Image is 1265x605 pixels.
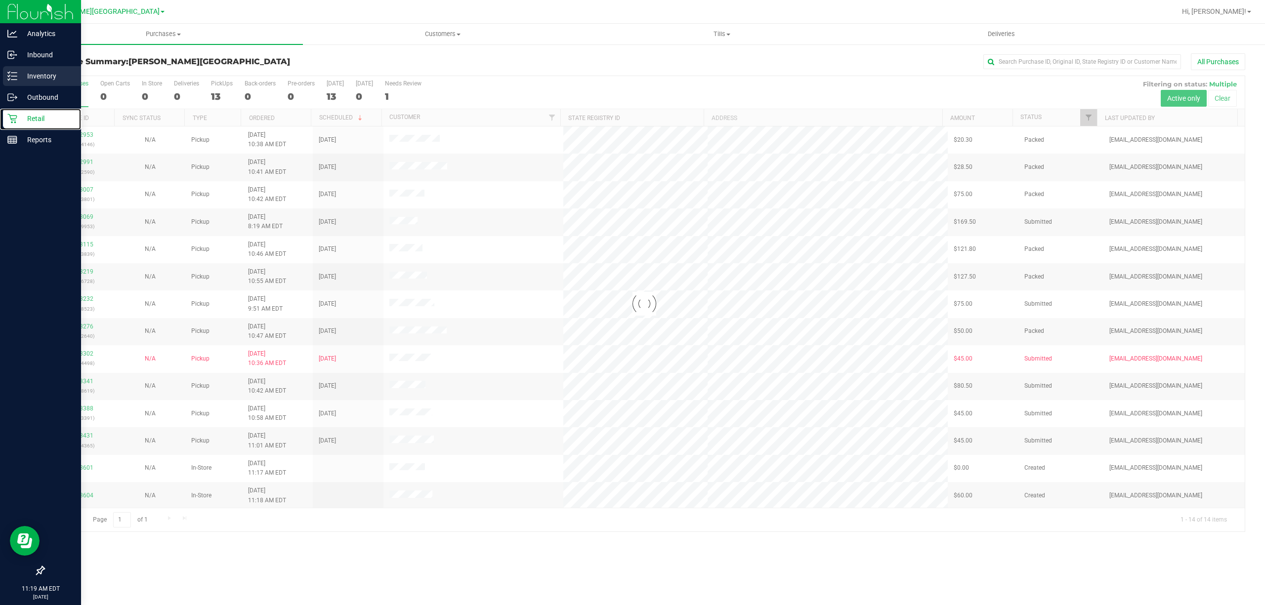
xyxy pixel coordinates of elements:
[862,24,1141,44] a: Deliveries
[1191,53,1245,70] button: All Purchases
[983,54,1181,69] input: Search Purchase ID, Original ID, State Registry ID or Customer Name...
[17,91,77,103] p: Outbound
[4,593,77,601] p: [DATE]
[24,24,303,44] a: Purchases
[7,71,17,81] inline-svg: Inventory
[24,30,303,39] span: Purchases
[7,29,17,39] inline-svg: Analytics
[582,24,861,44] a: Tills
[38,7,160,16] span: [PERSON_NAME][GEOGRAPHIC_DATA]
[583,30,861,39] span: Tills
[4,584,77,593] p: 11:19 AM EDT
[7,50,17,60] inline-svg: Inbound
[7,135,17,145] inline-svg: Reports
[17,70,77,82] p: Inventory
[43,57,444,66] h3: Purchase Summary:
[128,57,290,66] span: [PERSON_NAME][GEOGRAPHIC_DATA]
[7,114,17,123] inline-svg: Retail
[17,28,77,40] p: Analytics
[303,24,582,44] a: Customers
[17,134,77,146] p: Reports
[974,30,1028,39] span: Deliveries
[17,49,77,61] p: Inbound
[10,526,40,556] iframe: Resource center
[7,92,17,102] inline-svg: Outbound
[17,113,77,124] p: Retail
[1182,7,1246,15] span: Hi, [PERSON_NAME]!
[303,30,582,39] span: Customers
